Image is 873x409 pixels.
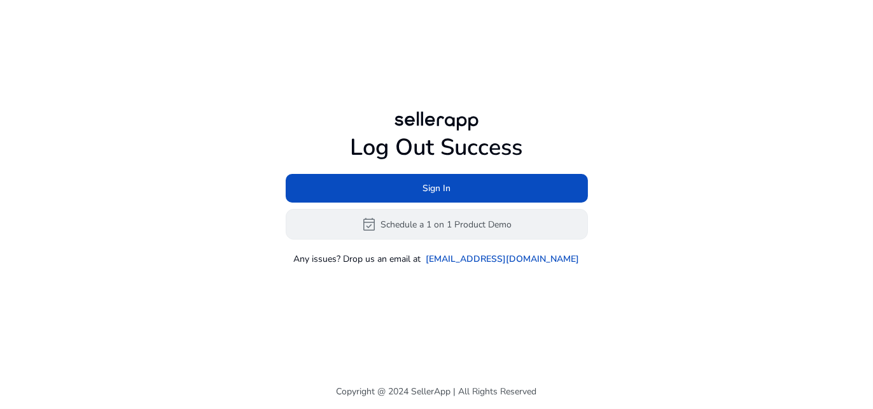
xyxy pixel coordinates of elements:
span: Sign In [423,182,450,195]
button: event_availableSchedule a 1 on 1 Product Demo [286,209,588,240]
h1: Log Out Success [286,134,588,161]
p: Any issues? Drop us an email at [294,252,421,266]
button: Sign In [286,174,588,203]
a: [EMAIL_ADDRESS][DOMAIN_NAME] [426,252,580,266]
span: event_available [361,217,377,232]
